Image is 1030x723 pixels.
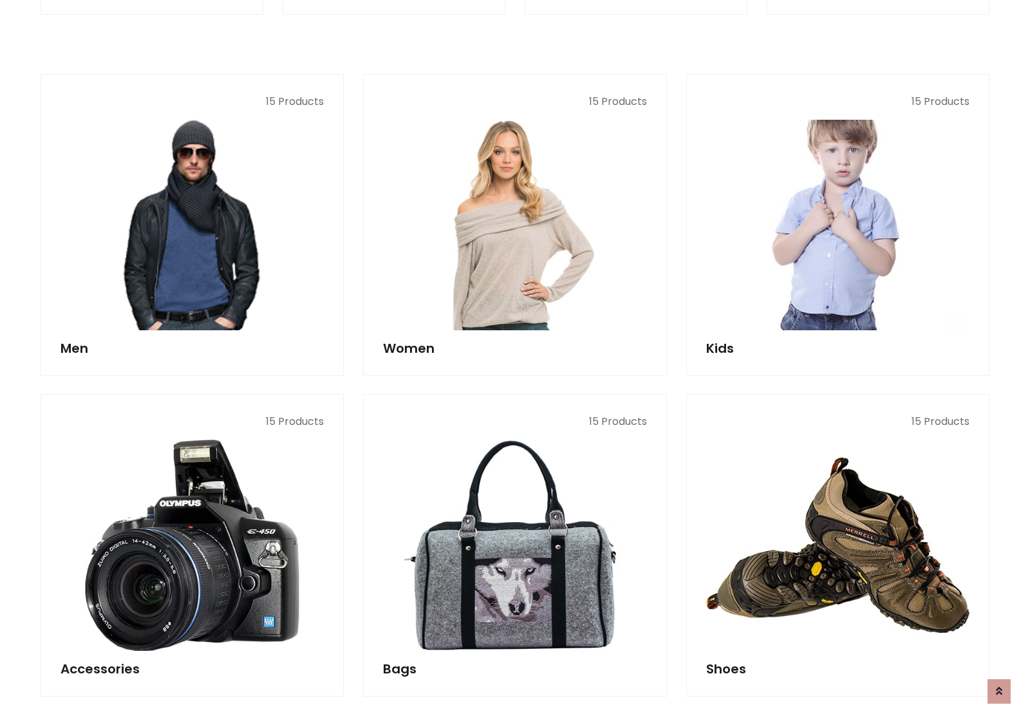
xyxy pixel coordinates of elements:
[61,414,324,429] p: 15 Products
[706,414,969,429] p: 15 Products
[61,94,324,109] p: 15 Products
[383,341,646,356] h5: Women
[383,661,646,677] h5: Bags
[706,661,969,677] h5: Shoes
[383,414,646,429] p: 15 Products
[706,341,969,356] h5: Kids
[383,94,646,109] p: 15 Products
[706,94,969,109] p: 15 Products
[61,661,324,677] h5: Accessories
[61,341,324,356] h5: Men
